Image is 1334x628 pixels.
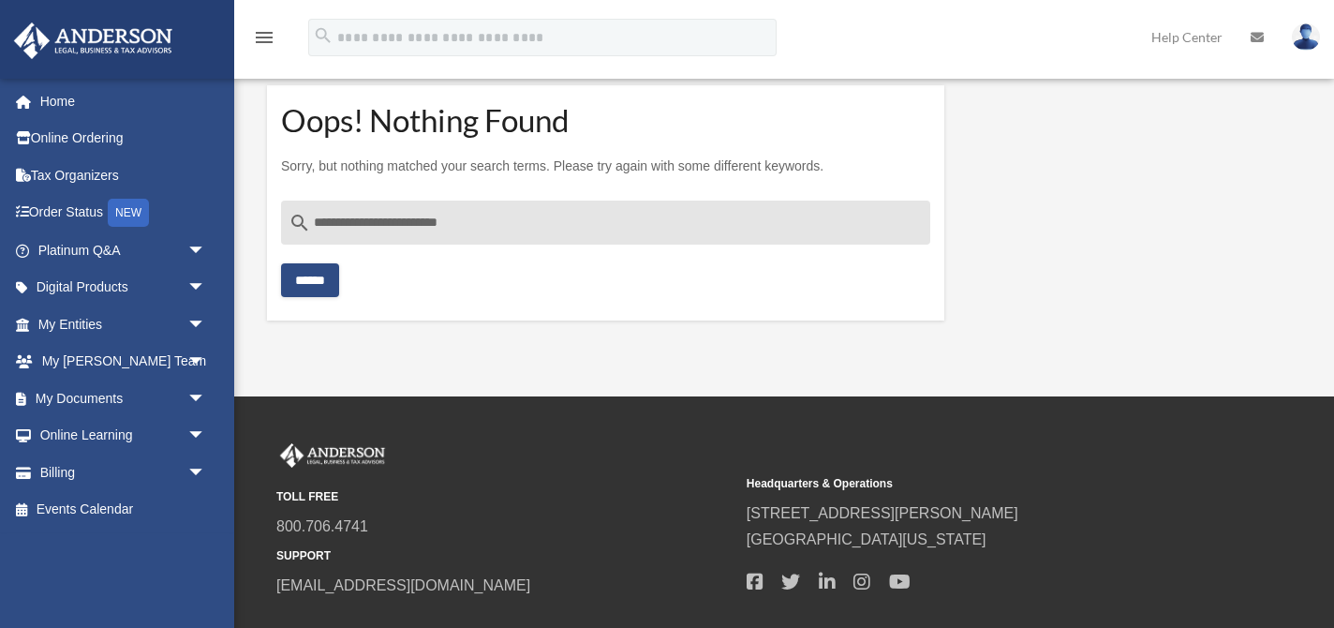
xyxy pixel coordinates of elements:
[276,518,368,534] a: 800.706.4741
[13,380,234,417] a: My Documentsarrow_drop_down
[187,380,225,418] span: arrow_drop_down
[276,487,734,507] small: TOLL FREE
[747,474,1204,494] small: Headquarters & Operations
[13,120,234,157] a: Online Ordering
[187,269,225,307] span: arrow_drop_down
[253,33,275,49] a: menu
[187,454,225,492] span: arrow_drop_down
[276,577,530,593] a: [EMAIL_ADDRESS][DOMAIN_NAME]
[187,306,225,344] span: arrow_drop_down
[13,343,234,381] a: My [PERSON_NAME] Teamarrow_drop_down
[289,212,311,234] i: search
[253,26,275,49] i: menu
[13,82,225,120] a: Home
[13,269,234,307] a: Digital Productsarrow_drop_down
[13,306,234,343] a: My Entitiesarrow_drop_down
[13,232,234,269] a: Platinum Q&Aarrow_drop_down
[1292,23,1320,51] img: User Pic
[108,199,149,227] div: NEW
[13,491,234,529] a: Events Calendar
[13,454,234,491] a: Billingarrow_drop_down
[747,531,986,547] a: [GEOGRAPHIC_DATA][US_STATE]
[8,22,178,59] img: Anderson Advisors Platinum Portal
[13,194,234,232] a: Order StatusNEW
[281,155,930,178] p: Sorry, but nothing matched your search terms. Please try again with some different keywords.
[187,232,225,270] span: arrow_drop_down
[747,505,1018,521] a: [STREET_ADDRESS][PERSON_NAME]
[13,157,234,194] a: Tax Organizers
[313,25,333,46] i: search
[276,443,389,468] img: Anderson Advisors Platinum Portal
[276,546,734,566] small: SUPPORT
[13,417,234,455] a: Online Learningarrow_drop_down
[187,417,225,456] span: arrow_drop_down
[281,109,930,132] h1: Oops! Nothing Found
[187,343,225,381] span: arrow_drop_down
